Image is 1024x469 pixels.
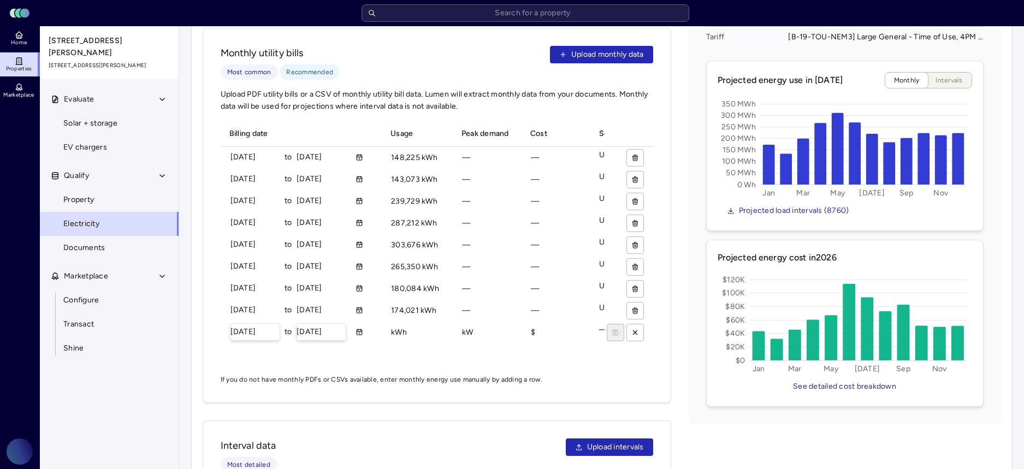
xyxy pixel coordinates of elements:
[221,121,382,147] th: Billing date
[362,4,689,22] input: Search for a property
[788,364,801,373] text: Mar
[526,259,581,275] span: —
[599,171,648,183] span: User input
[39,312,179,336] a: Transact
[824,364,839,373] text: May
[458,215,512,231] span: —
[63,117,117,129] span: Solar + storage
[39,288,179,312] a: Configure
[718,202,859,219] button: Projected load intervals (8760)
[387,193,443,210] span: 239,729 kWh
[725,302,745,311] text: $80K
[64,93,94,105] span: Evaluate
[382,121,453,147] th: Usage
[39,212,179,236] a: Electricity
[285,192,292,210] span: to
[599,193,648,205] span: User input
[788,31,983,43] div: [B-19-TOU-NEM3] Large General - Time of Use, 4PM - 9PM (NEM 3.0)
[387,150,443,166] span: 148,225 kWh
[752,364,765,373] text: Jan
[285,170,292,188] span: to
[63,342,84,354] span: Shine
[40,87,180,111] button: Evaluate
[566,438,653,456] button: Upload intervals
[221,438,277,453] span: Interval data
[726,168,756,177] text: 50 MWh
[285,301,292,319] span: to
[387,237,443,253] span: 303,676 kWh
[458,281,512,297] span: —
[458,302,512,319] span: —
[285,280,292,297] span: to
[587,441,644,453] span: Upload intervals
[387,215,443,231] span: 287,212 kWh
[39,188,179,212] a: Property
[63,242,105,254] span: Documents
[550,46,653,63] button: Upload monthly data
[830,188,845,198] text: May
[458,150,512,166] span: —
[796,188,810,198] text: Mar
[599,258,648,270] span: User input
[458,171,512,188] span: —
[722,157,756,166] text: 100 MWh
[599,236,648,248] span: User input
[526,171,581,188] span: —
[723,275,745,284] text: $120K
[599,215,648,227] span: User input
[526,150,581,166] span: —
[933,188,949,198] text: Nov
[526,193,581,210] span: —
[387,302,443,319] span: 174,021 kWh
[63,194,94,206] span: Property
[723,145,756,155] text: 150 MWh
[726,342,745,352] text: $20K
[387,259,443,275] span: 265,350 kWh
[590,322,657,343] td: —
[285,214,292,231] span: to
[63,218,99,230] span: Electricity
[735,356,745,365] text: $0
[63,141,107,153] span: EV chargers
[39,135,179,159] a: EV chargers
[63,294,99,306] span: Configure
[899,188,913,198] text: Sep
[726,316,745,325] text: $60K
[285,236,292,253] span: to
[285,258,292,275] span: to
[49,61,171,70] span: [STREET_ADDRESS][PERSON_NAME]
[221,374,653,385] span: If you do not have monthly PDFs or CSVs available, enter monthly energy use manually by adding a ...
[526,215,581,231] span: —
[722,288,745,298] text: $100K
[286,67,333,78] span: Recommended
[40,164,180,188] button: Qualify
[49,35,171,59] span: [STREET_ADDRESS][PERSON_NAME]
[590,121,657,147] th: Source
[39,236,179,260] a: Documents
[599,149,648,161] span: User input
[40,264,180,288] button: Marketplace
[458,237,512,253] span: —
[896,364,910,373] text: Sep
[64,270,108,282] span: Marketplace
[793,381,896,393] span: See detailed cost breakdown
[387,281,443,297] span: 180,084 kWh
[453,121,522,147] th: Peak demand
[599,280,648,292] span: User input
[64,170,89,182] span: Qualify
[894,76,920,84] span: Monthly
[725,329,745,338] text: $40K
[285,149,292,166] span: to
[387,171,443,188] span: 143,073 kWh
[599,302,648,314] span: User input
[721,99,756,109] text: 350 MWh
[221,46,340,60] span: Monthly utility bills
[39,336,179,360] a: Shine
[227,67,271,78] span: Most common
[762,188,775,198] text: Jan
[706,27,789,48] span: Tariff
[859,188,885,198] text: [DATE]
[718,202,972,219] a: Projected load intervals (8760)
[526,302,581,319] span: —
[718,74,843,87] span: Projected energy use in [DATE]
